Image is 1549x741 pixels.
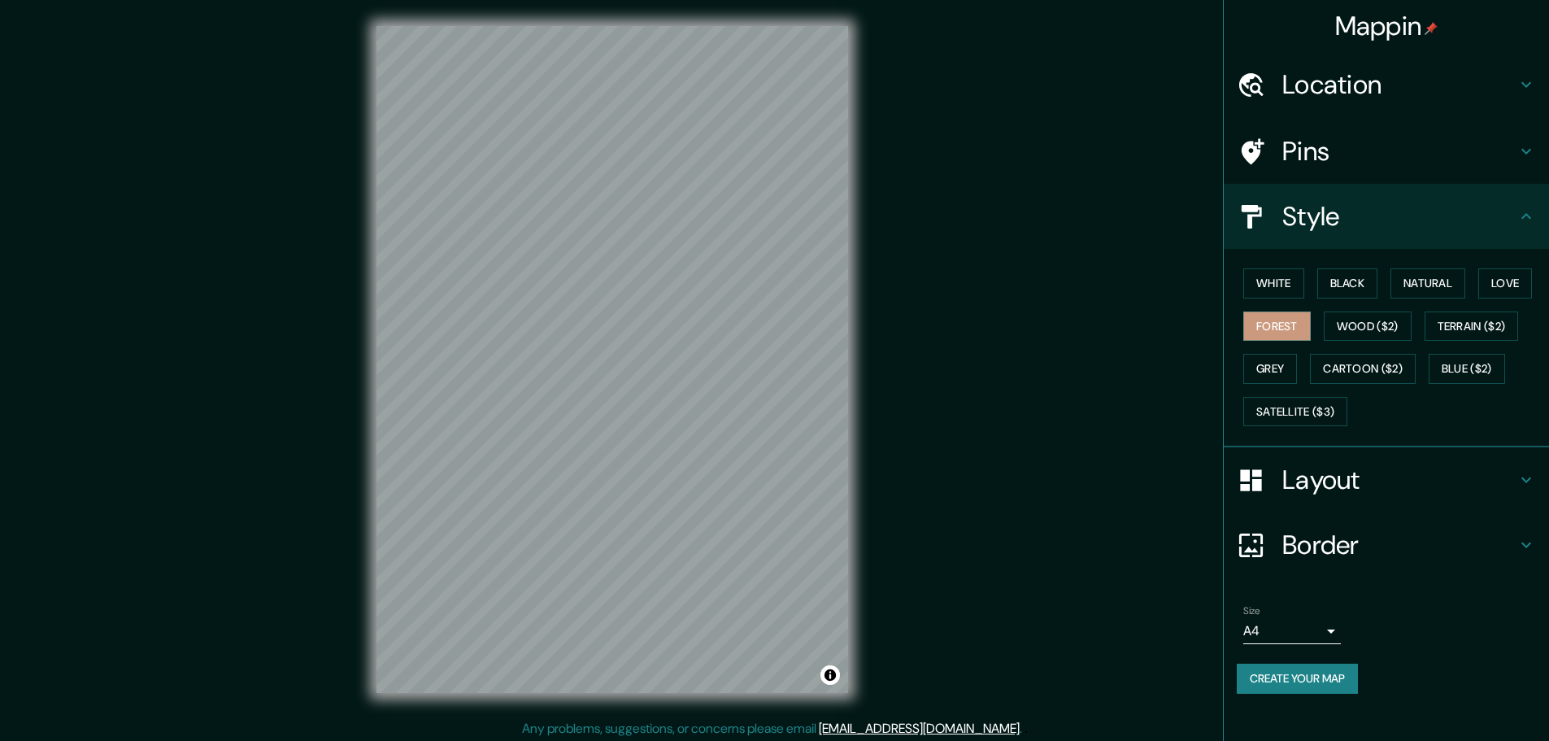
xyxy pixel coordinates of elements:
button: Cartoon ($2) [1310,354,1416,384]
button: Forest [1243,312,1311,342]
button: Blue ($2) [1429,354,1505,384]
button: Terrain ($2) [1425,312,1519,342]
button: Wood ($2) [1324,312,1412,342]
h4: Pins [1282,135,1516,168]
button: Natural [1390,268,1465,299]
h4: Mappin [1335,10,1438,42]
div: Location [1224,52,1549,117]
button: Black [1317,268,1378,299]
h4: Style [1282,200,1516,233]
button: Satellite ($3) [1243,397,1347,427]
div: A4 [1243,618,1341,644]
h4: Location [1282,68,1516,101]
a: [EMAIL_ADDRESS][DOMAIN_NAME] [819,720,1020,737]
div: . [1025,719,1028,739]
div: Pins [1224,119,1549,184]
div: . [1022,719,1025,739]
canvas: Map [376,26,848,693]
button: Love [1478,268,1532,299]
button: White [1243,268,1304,299]
p: Any problems, suggestions, or concerns please email . [522,719,1022,739]
div: Layout [1224,447,1549,512]
h4: Layout [1282,464,1516,496]
button: Grey [1243,354,1297,384]
iframe: Help widget launcher [1404,678,1531,723]
div: Border [1224,512,1549,578]
label: Size [1243,604,1260,618]
button: Toggle attribution [820,665,840,685]
img: pin-icon.png [1425,22,1438,35]
div: Style [1224,184,1549,249]
button: Create your map [1237,664,1358,694]
h4: Border [1282,529,1516,561]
